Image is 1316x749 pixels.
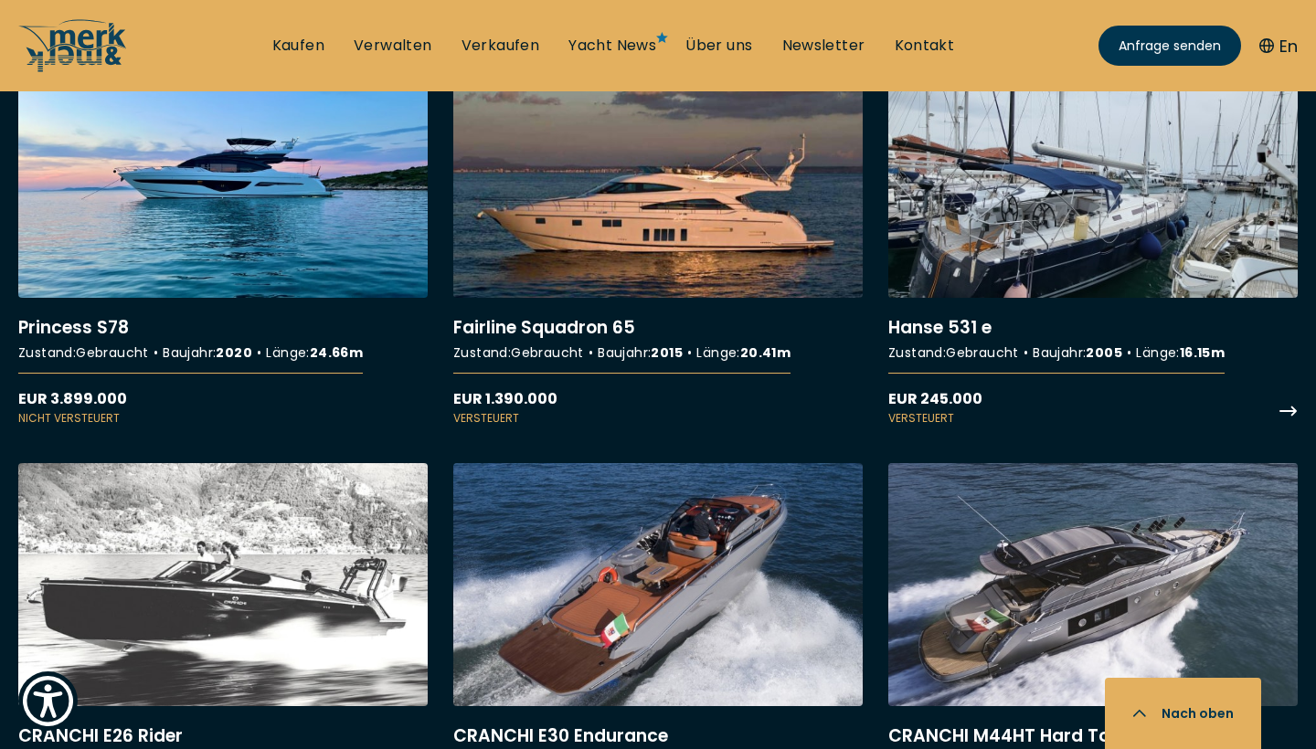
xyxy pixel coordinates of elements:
[1098,26,1241,66] a: Anfrage senden
[888,55,1298,427] a: More details aboutHanse 531 e
[1119,37,1221,56] span: Anfrage senden
[453,55,863,427] a: More details aboutFairline Squadron 65
[782,36,865,56] a: Newsletter
[895,36,955,56] a: Kontakt
[18,671,78,731] button: Show Accessibility Preferences
[1259,34,1298,58] button: En
[462,36,540,56] a: Verkaufen
[568,36,656,56] a: Yacht News
[18,55,428,427] a: More details aboutPrincess S78
[354,36,432,56] a: Verwalten
[685,36,752,56] a: Über uns
[1105,678,1261,749] button: Nach oben
[272,36,324,56] a: Kaufen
